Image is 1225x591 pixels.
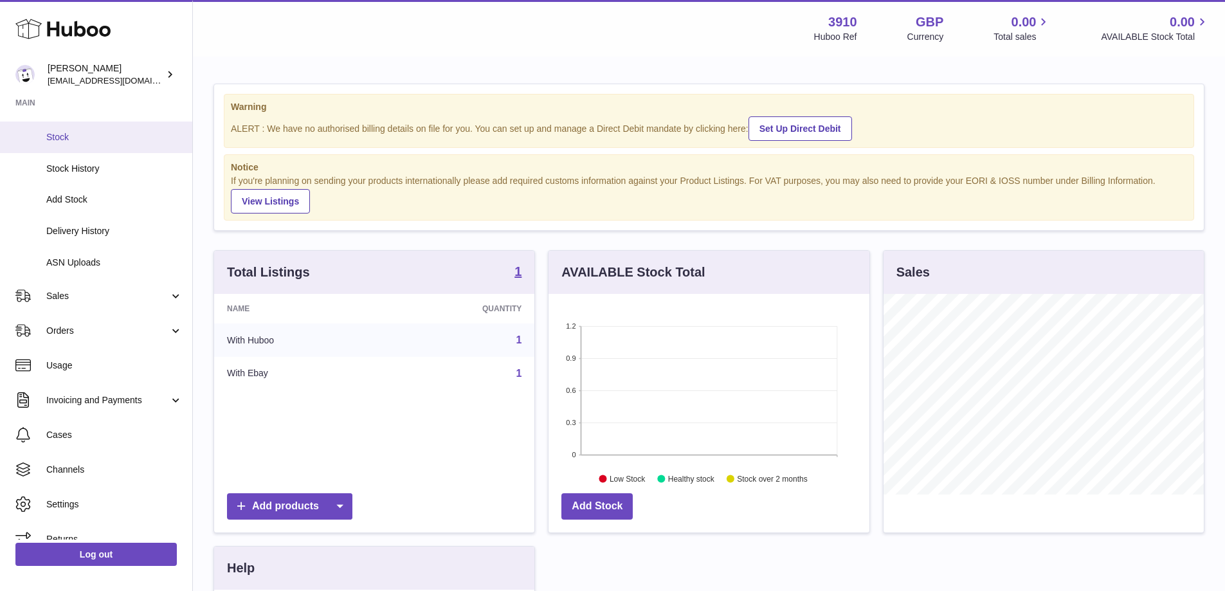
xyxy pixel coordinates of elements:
span: Cases [46,429,183,441]
strong: Notice [231,161,1187,174]
span: Usage [46,359,183,372]
strong: GBP [916,14,943,31]
span: Settings [46,498,183,511]
span: Add Stock [46,194,183,206]
strong: 3910 [828,14,857,31]
a: 0.00 AVAILABLE Stock Total [1101,14,1210,43]
span: Invoicing and Payments [46,394,169,406]
div: ALERT : We have no authorised billing details on file for you. You can set up and manage a Direct... [231,114,1187,141]
span: Sales [46,290,169,302]
td: With Ebay [214,357,383,390]
span: Delivery History [46,225,183,237]
text: 0.3 [567,419,576,426]
strong: 1 [514,265,522,278]
a: Log out [15,543,177,566]
text: 0 [572,451,576,459]
h3: Total Listings [227,264,310,281]
span: Total sales [994,31,1051,43]
a: Add Stock [561,493,633,520]
div: Huboo Ref [814,31,857,43]
div: [PERSON_NAME] [48,62,163,87]
span: 0.00 [1012,14,1037,31]
a: Set Up Direct Debit [749,116,852,141]
text: 0.6 [567,386,576,394]
span: Orders [46,325,169,337]
a: Add products [227,493,352,520]
div: Currency [907,31,944,43]
h3: Help [227,559,255,577]
a: 1 [516,368,522,379]
span: Stock History [46,163,183,175]
text: 1.2 [567,322,576,330]
span: Stock [46,131,183,143]
span: AVAILABLE Stock Total [1101,31,1210,43]
a: 1 [516,334,522,345]
text: Low Stock [610,475,646,484]
h3: AVAILABLE Stock Total [561,264,705,281]
strong: Warning [231,101,1187,113]
span: 0.00 [1170,14,1195,31]
a: 1 [514,265,522,280]
span: Returns [46,533,183,545]
th: Name [214,294,383,323]
img: max@shopogolic.net [15,65,35,84]
a: 0.00 Total sales [994,14,1051,43]
a: View Listings [231,189,310,214]
td: With Huboo [214,323,383,357]
span: ASN Uploads [46,257,183,269]
th: Quantity [383,294,534,323]
div: If you're planning on sending your products internationally please add required customs informati... [231,175,1187,214]
span: Channels [46,464,183,476]
h3: Sales [896,264,930,281]
text: 0.9 [567,354,576,362]
text: Healthy stock [668,475,715,484]
text: Stock over 2 months [738,475,808,484]
span: [EMAIL_ADDRESS][DOMAIN_NAME] [48,75,189,86]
